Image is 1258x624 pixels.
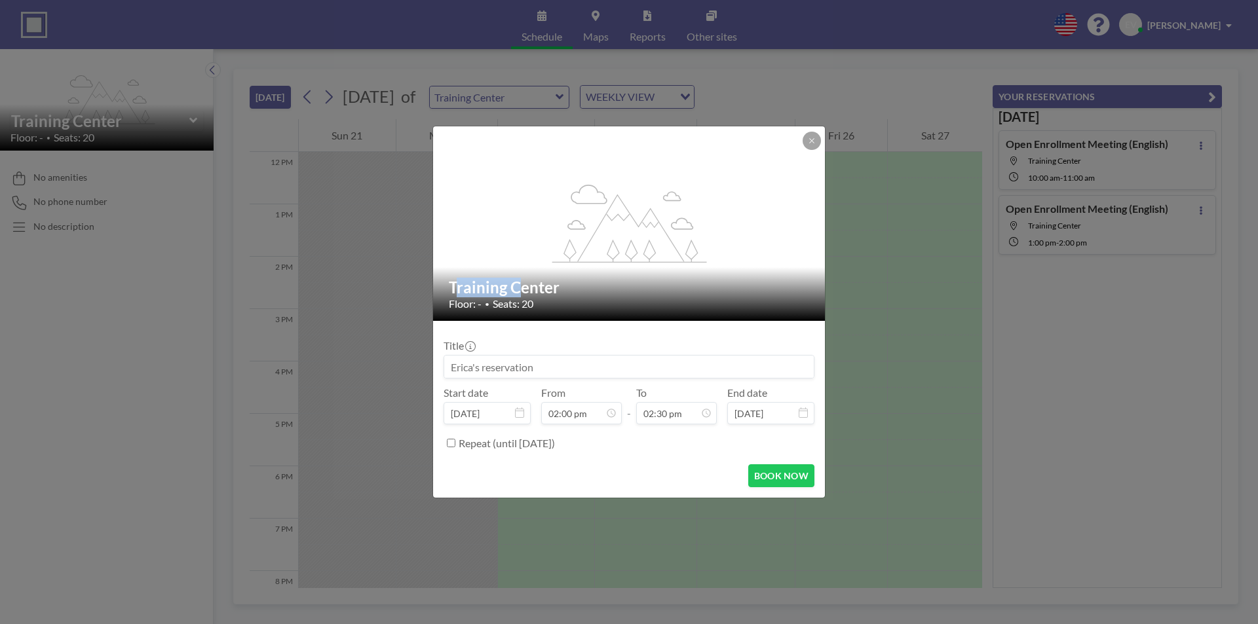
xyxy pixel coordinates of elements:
g: flex-grow: 1.2; [552,183,707,262]
label: To [636,386,647,399]
label: End date [727,386,767,399]
label: Repeat (until [DATE]) [459,437,555,450]
input: Erica's reservation [444,356,814,378]
label: Start date [444,386,488,399]
span: Seats: 20 [493,297,533,310]
span: - [627,391,631,420]
h2: Training Center [449,278,810,297]
span: • [485,299,489,309]
span: Floor: - [449,297,482,310]
label: From [541,386,565,399]
button: BOOK NOW [748,464,814,487]
label: Title [444,339,474,352]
